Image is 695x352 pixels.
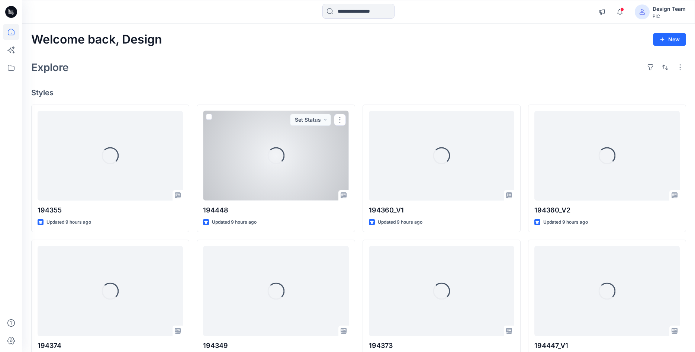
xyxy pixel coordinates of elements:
p: 194360_V2 [534,205,680,215]
h2: Explore [31,61,69,73]
p: Updated 9 hours ago [378,218,422,226]
p: 194355 [38,205,183,215]
p: 194373 [369,340,514,351]
div: Design Team [653,4,686,13]
p: 194447_V1 [534,340,680,351]
p: Updated 9 hours ago [212,218,257,226]
button: New [653,33,686,46]
p: 194448 [203,205,348,215]
div: PIC [653,13,686,19]
p: Updated 9 hours ago [543,218,588,226]
p: 194360_V1 [369,205,514,215]
p: 194349 [203,340,348,351]
p: Updated 9 hours ago [46,218,91,226]
h2: Welcome back, Design [31,33,162,47]
h4: Styles [31,88,686,97]
svg: avatar [639,9,645,15]
p: 194374 [38,340,183,351]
